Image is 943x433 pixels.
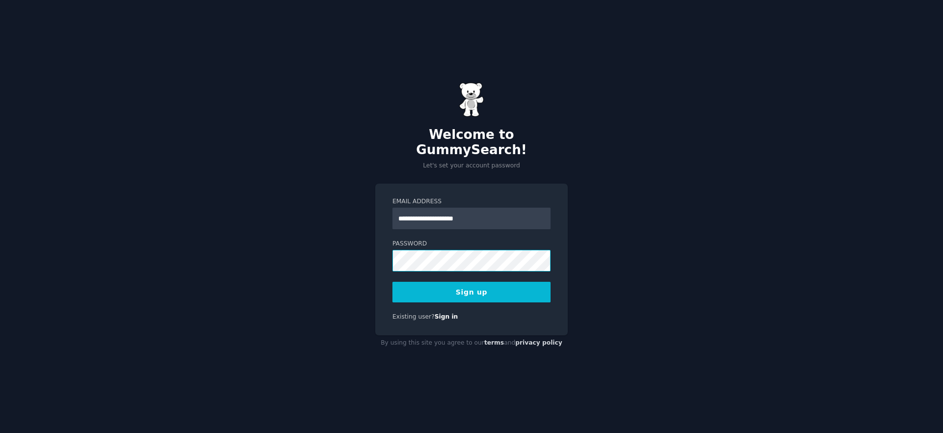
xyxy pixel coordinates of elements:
label: Email Address [392,197,551,206]
img: Gummy Bear [459,82,484,117]
h2: Welcome to GummySearch! [375,127,568,158]
label: Password [392,240,551,248]
div: By using this site you agree to our and [375,335,568,351]
a: Sign in [435,313,458,320]
button: Sign up [392,282,551,302]
p: Let's set your account password [375,162,568,170]
a: terms [484,339,504,346]
span: Existing user? [392,313,435,320]
a: privacy policy [515,339,562,346]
